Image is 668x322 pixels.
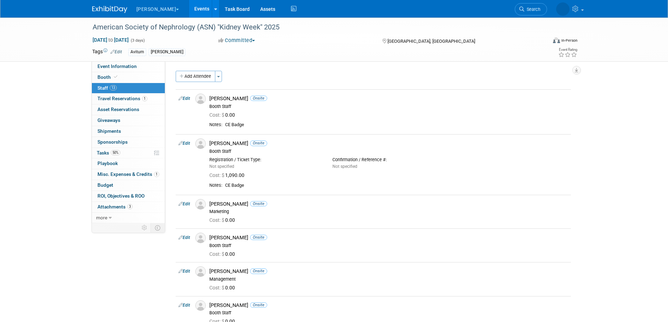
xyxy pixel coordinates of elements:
[90,21,537,34] div: American Society of Nephrology (ASN) "Kidney Week" 2025
[176,71,215,82] button: Add Attendee
[97,139,128,145] span: Sponsorships
[195,94,206,104] img: Associate-Profile-5.png
[209,95,568,102] div: [PERSON_NAME]
[553,37,560,43] img: Format-Inperson.png
[92,169,165,180] a: Misc. Expenses & Credits1
[561,38,578,43] div: In-Person
[250,268,267,274] span: Onsite
[209,140,568,147] div: [PERSON_NAME]
[195,233,206,243] img: Associate-Profile-5.png
[92,61,165,72] a: Event Information
[195,300,206,311] img: Associate-Profile-5.png
[92,72,165,83] a: Booth
[209,112,225,118] span: Cost: $
[92,180,165,191] a: Budget
[209,122,222,128] div: Notes:
[92,48,122,56] td: Tags
[92,158,165,169] a: Playbook
[178,141,190,146] a: Edit
[250,96,267,101] span: Onsite
[524,7,540,12] span: Search
[209,251,238,257] span: 0.00
[209,217,238,223] span: 0.00
[558,48,577,52] div: Event Rating
[97,182,113,188] span: Budget
[139,223,151,232] td: Personalize Event Tab Strip
[332,164,357,169] span: Not specified
[92,137,165,148] a: Sponsorships
[250,302,267,308] span: Onsite
[130,38,145,43] span: (3 days)
[107,37,114,43] span: to
[195,138,206,149] img: Associate-Profile-5.png
[150,223,165,232] td: Toggle Event Tabs
[195,199,206,210] img: Associate-Profile-5.png
[178,269,190,274] a: Edit
[209,201,568,207] div: [PERSON_NAME]
[114,75,117,79] i: Booth reservation complete
[128,48,146,56] div: Avitum
[209,285,225,290] span: Cost: $
[209,251,225,257] span: Cost: $
[209,157,322,163] div: Registration / Ticket Type:
[92,104,165,115] a: Asset Reservations
[209,104,568,109] div: Booth Staff
[92,94,165,104] a: Travel Reservations1
[97,193,144,199] span: ROI, Objectives & ROO
[209,164,234,169] span: Not specified
[178,201,190,206] a: Edit
[209,234,568,241] div: [PERSON_NAME]
[209,243,568,248] div: Booth Staff
[556,2,569,16] img: Dawn Brown
[97,150,120,156] span: Tasks
[92,148,165,158] a: Tasks50%
[110,85,117,90] span: 13
[250,141,267,146] span: Onsite
[92,202,165,212] a: Attachments3
[97,160,118,166] span: Playbook
[209,217,225,223] span: Cost: $
[97,107,139,112] span: Asset Reservations
[209,149,568,154] div: Booth Staff
[97,204,133,210] span: Attachments
[178,96,190,101] a: Edit
[209,302,568,309] div: [PERSON_NAME]
[216,37,258,44] button: Committed
[92,83,165,94] a: Staff13
[92,126,165,137] a: Shipments
[154,172,159,177] span: 1
[92,213,165,223] a: more
[97,74,119,80] span: Booth
[92,6,127,13] img: ExhibitDay
[225,122,568,128] div: CE Badge
[209,268,568,275] div: [PERSON_NAME]
[97,96,147,101] span: Travel Reservations
[178,303,190,308] a: Edit
[111,150,120,155] span: 50%
[387,39,475,44] span: [GEOGRAPHIC_DATA], [GEOGRAPHIC_DATA]
[110,49,122,54] a: Edit
[97,117,120,123] span: Giveaways
[209,310,568,316] div: Booth Staff
[515,3,547,15] a: Search
[209,172,225,178] span: Cost: $
[142,96,147,101] span: 1
[209,209,568,214] div: Marketing
[92,115,165,126] a: Giveaways
[127,204,133,209] span: 3
[97,128,121,134] span: Shipments
[92,191,165,201] a: ROI, Objectives & ROO
[506,36,578,47] div: Event Format
[97,85,117,91] span: Staff
[96,215,107,220] span: more
[97,63,137,69] span: Event Information
[250,201,267,206] span: Onsite
[209,112,238,118] span: 0.00
[92,37,129,43] span: [DATE] [DATE]
[250,235,267,240] span: Onsite
[209,183,222,188] div: Notes:
[332,157,445,163] div: Confirmation / Reference #:
[195,266,206,277] img: Associate-Profile-5.png
[209,276,568,282] div: Management
[209,285,238,290] span: 0.00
